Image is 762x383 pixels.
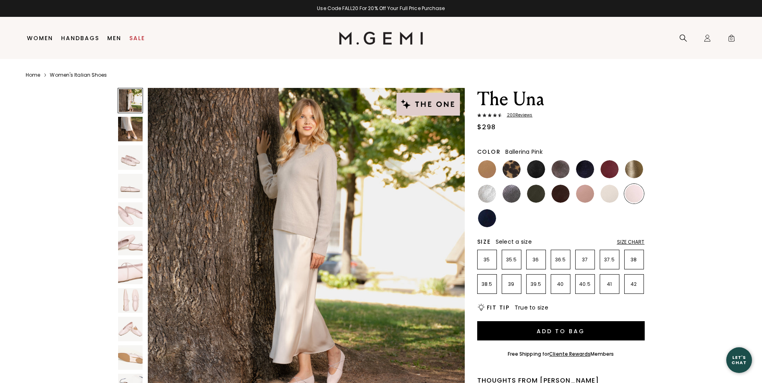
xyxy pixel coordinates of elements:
[478,257,496,263] p: 35
[527,257,545,263] p: 36
[118,317,143,341] img: The Una
[478,209,496,227] img: Navy
[625,185,643,203] img: Ballerina Pink
[478,160,496,178] img: Light Tan
[576,160,594,178] img: Midnight Blue
[505,148,543,156] span: Ballerina Pink
[107,35,121,41] a: Men
[477,321,645,340] button: Add to Bag
[118,345,143,370] img: The Una
[727,36,735,44] span: 0
[129,35,145,41] a: Sale
[61,35,99,41] a: Handbags
[477,122,496,132] div: $298
[551,281,570,287] p: 40
[477,113,645,119] a: 200Reviews
[625,257,644,263] p: 38
[576,257,594,263] p: 37
[118,288,143,313] img: The Una
[339,32,423,45] img: M.Gemi
[487,304,510,311] h2: Fit Tip
[477,88,645,110] h1: The Una
[502,257,521,263] p: 35.5
[508,351,614,357] div: Free Shipping for Members
[502,113,533,118] span: 200 Review s
[527,185,545,203] img: Military
[496,238,532,246] span: Select a size
[503,160,521,178] img: Leopard Print
[576,281,594,287] p: 40.5
[118,202,143,227] img: The Una
[625,160,643,178] img: Gold
[527,281,545,287] p: 39.5
[118,231,143,255] img: The Una
[551,257,570,263] p: 36.5
[552,160,570,178] img: Cocoa
[549,350,590,357] a: Cliente Rewards
[477,149,501,155] h2: Color
[477,238,491,245] h2: Size
[118,174,143,198] img: The Una
[726,355,752,365] div: Let's Chat
[118,259,143,284] img: The Una
[515,304,548,312] span: True to size
[50,72,107,78] a: Women's Italian Shoes
[118,145,143,170] img: The Una
[27,35,53,41] a: Women
[26,72,40,78] a: Home
[502,281,521,287] p: 39
[478,281,496,287] p: 38.5
[601,185,619,203] img: Ecru
[617,239,645,245] div: Size Chart
[601,160,619,178] img: Burgundy
[600,257,619,263] p: 37.5
[552,185,570,203] img: Chocolate
[503,185,521,203] img: Gunmetal
[600,281,619,287] p: 41
[625,281,644,287] p: 42
[576,185,594,203] img: Antique Rose
[118,117,143,141] img: The Una
[478,185,496,203] img: Silver
[527,160,545,178] img: Black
